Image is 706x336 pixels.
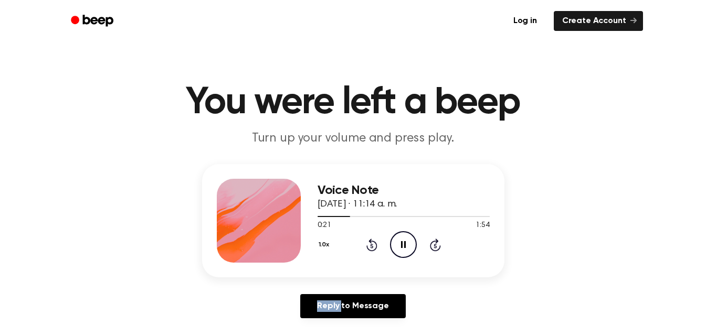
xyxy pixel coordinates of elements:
[554,11,643,31] a: Create Account
[318,220,331,231] span: 0:21
[318,236,333,254] button: 1.0x
[85,84,622,122] h1: You were left a beep
[300,294,405,318] a: Reply to Message
[64,11,123,31] a: Beep
[152,130,555,147] p: Turn up your volume and press play.
[503,9,547,33] a: Log in
[318,200,397,209] span: [DATE] · 11:14 a. m.
[318,183,490,198] h3: Voice Note
[476,220,489,231] span: 1:54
